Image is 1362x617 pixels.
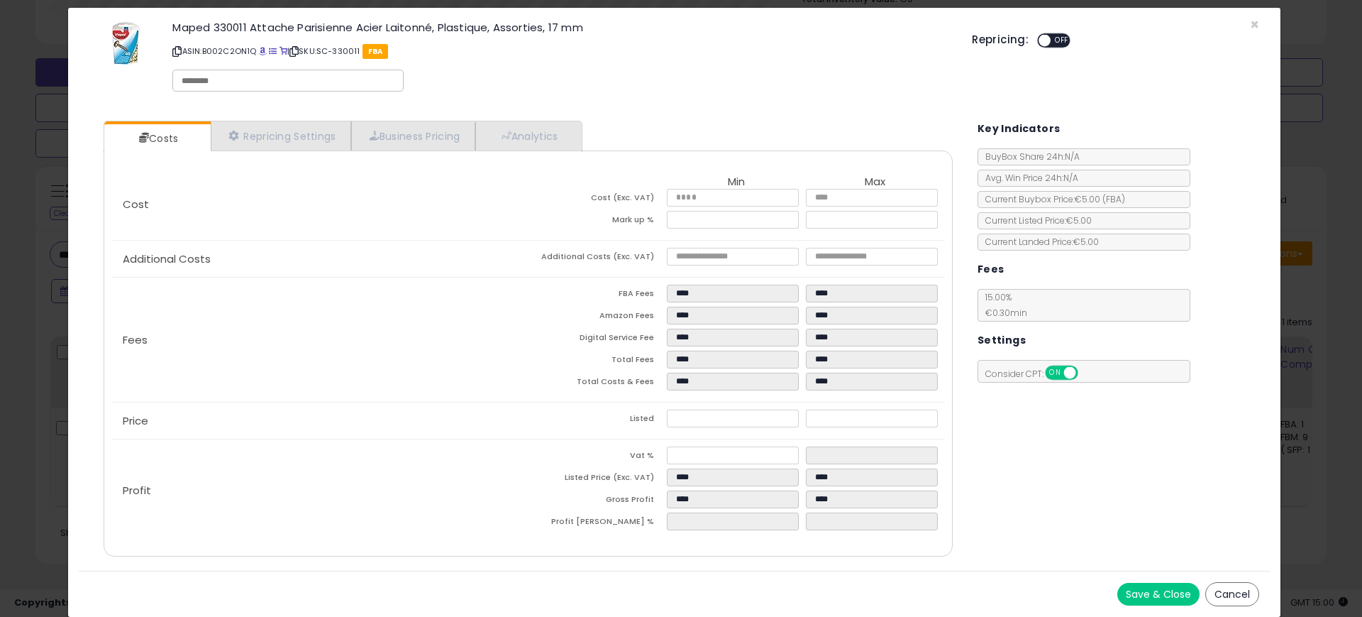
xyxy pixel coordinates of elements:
p: Profit [111,485,528,496]
span: ON [1046,367,1064,379]
span: Current Landed Price: €5.00 [978,236,1099,248]
th: Max [806,176,945,189]
span: BuyBox Share 24h: N/A [978,151,1080,163]
span: OFF [1051,35,1073,47]
span: OFF [1075,367,1098,379]
td: Listed [528,410,667,432]
a: Repricing Settings [211,121,351,151]
img: 41jexCrQQsL._SL60_.jpg [112,22,140,65]
span: Current Listed Price: €5.00 [978,214,1092,226]
span: €5.00 [1075,193,1125,205]
span: 15.00 % [978,291,1027,319]
span: FBA [362,44,389,59]
td: Vat % [528,447,667,469]
span: × [1250,14,1259,35]
button: Save & Close [1117,583,1200,606]
h5: Settings [978,332,1026,349]
td: Cost (Exc. VAT) [528,189,667,211]
p: Fees [111,334,528,346]
span: ( FBA ) [1102,193,1125,205]
td: Amazon Fees [528,307,667,329]
span: Current Buybox Price: [978,193,1125,205]
p: Additional Costs [111,253,528,265]
p: ASIN: B002C2ON1Q | SKU: SC-330011 [172,40,951,62]
td: Profit [PERSON_NAME] % [528,513,667,535]
td: FBA Fees [528,285,667,307]
td: Gross Profit [528,491,667,513]
h5: Repricing: [972,34,1029,45]
td: Listed Price (Exc. VAT) [528,469,667,491]
td: Total Fees [528,351,667,373]
a: All offer listings [269,45,277,57]
h5: Key Indicators [978,120,1061,138]
a: Costs [104,124,209,153]
span: €0.30 min [978,307,1027,319]
a: Business Pricing [351,121,475,151]
a: Your listing only [279,45,287,57]
h5: Fees [978,261,1004,278]
th: Min [667,176,806,189]
td: Additional Costs (Exc. VAT) [528,248,667,270]
td: Total Costs & Fees [528,373,667,395]
p: Price [111,415,528,427]
a: Analytics [475,121,580,151]
span: Consider CPT: [978,368,1097,380]
td: Digital Service Fee [528,329,667,351]
span: Avg. Win Price 24h: N/A [978,172,1078,184]
button: Cancel [1205,582,1259,606]
h3: Maped 330011 Attache Parisienne Acier Laitonné, Plastique, Assorties, 17 mm [172,22,951,33]
a: BuyBox page [259,45,267,57]
td: Mark up % [528,211,667,233]
p: Cost [111,199,528,210]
